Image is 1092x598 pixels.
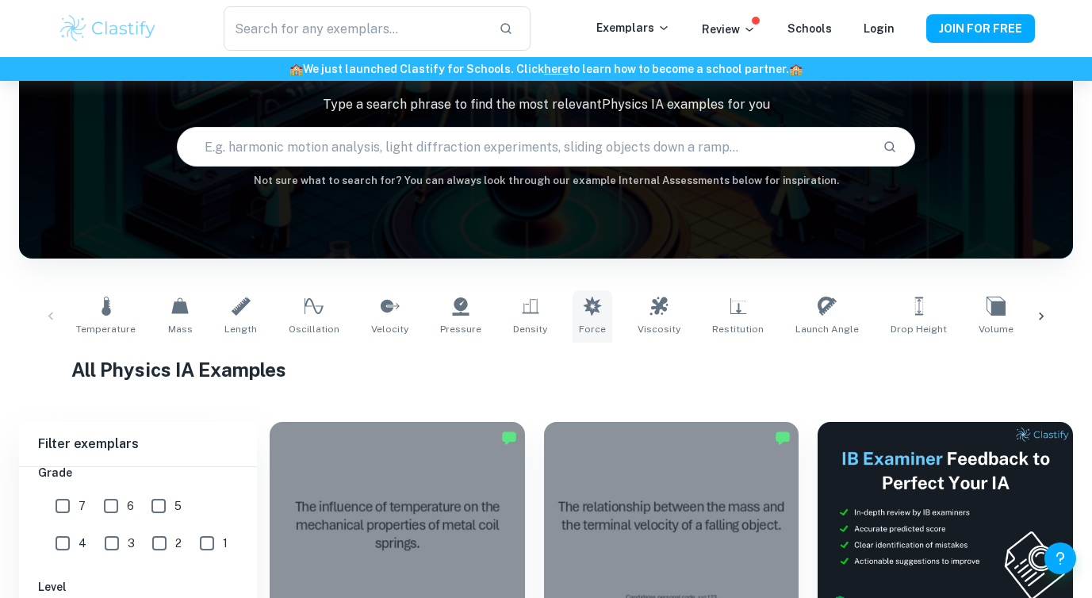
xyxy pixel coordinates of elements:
[224,6,485,51] input: Search for any exemplars...
[127,497,134,515] span: 6
[38,464,238,481] h6: Grade
[787,22,832,35] a: Schools
[79,535,86,552] span: 4
[712,322,764,336] span: Restitution
[544,63,569,75] a: here
[864,22,895,35] a: Login
[224,322,257,336] span: Length
[174,497,182,515] span: 5
[175,535,182,552] span: 2
[513,322,547,336] span: Density
[128,535,135,552] span: 3
[19,422,257,466] h6: Filter exemplars
[926,14,1035,43] button: JOIN FOR FREE
[789,63,803,75] span: 🏫
[876,133,903,160] button: Search
[795,322,859,336] span: Launch Angle
[168,322,193,336] span: Mass
[289,63,303,75] span: 🏫
[638,322,680,336] span: Viscosity
[775,430,791,446] img: Marked
[1044,542,1076,574] button: Help and Feedback
[579,322,606,336] span: Force
[596,19,670,36] p: Exemplars
[440,322,481,336] span: Pressure
[76,322,136,336] span: Temperature
[501,430,517,446] img: Marked
[38,578,238,596] h6: Level
[371,322,408,336] span: Velocity
[979,322,1013,336] span: Volume
[3,60,1089,78] h6: We just launched Clastify for Schools. Click to learn how to become a school partner.
[71,355,1020,384] h1: All Physics IA Examples
[58,13,159,44] img: Clastify logo
[19,95,1073,114] p: Type a search phrase to find the most relevant Physics IA examples for you
[19,173,1073,189] h6: Not sure what to search for? You can always look through our example Internal Assessments below f...
[178,125,869,169] input: E.g. harmonic motion analysis, light diffraction experiments, sliding objects down a ramp...
[891,322,947,336] span: Drop Height
[702,21,756,38] p: Review
[79,497,86,515] span: 7
[289,322,339,336] span: Oscillation
[223,535,228,552] span: 1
